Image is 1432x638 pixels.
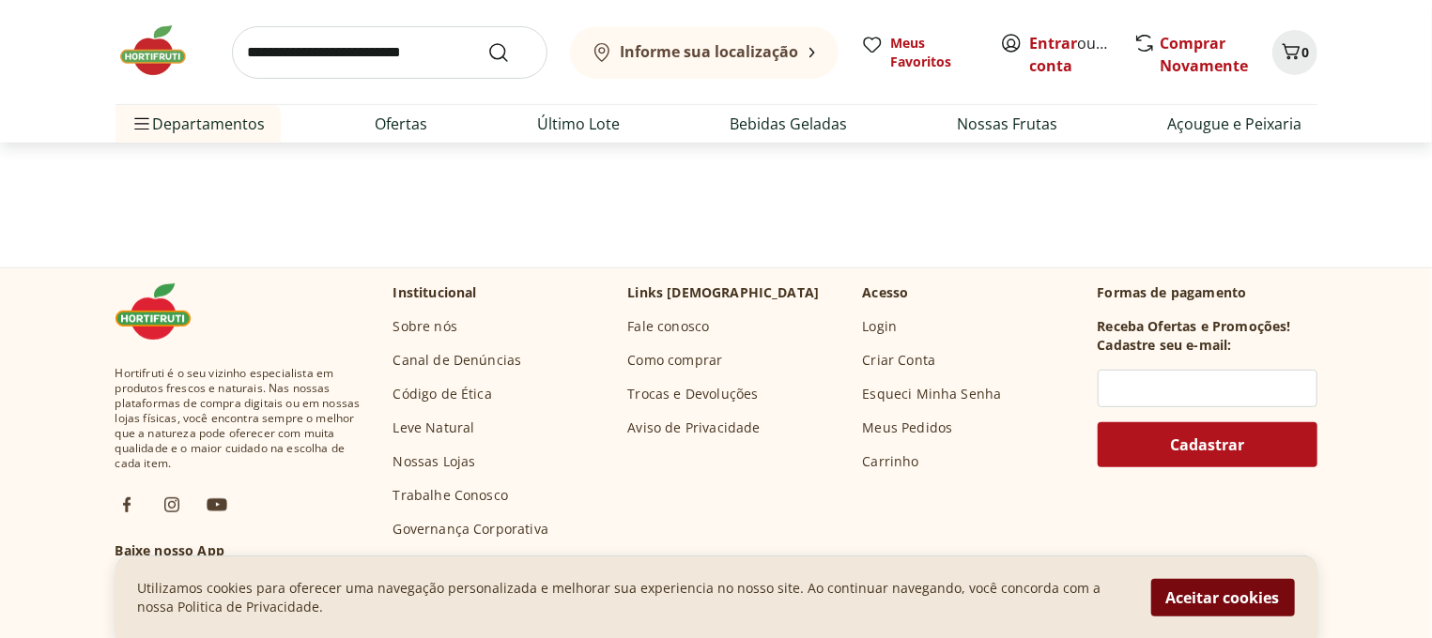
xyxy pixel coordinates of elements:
a: Criar Conta [863,351,936,370]
a: Trocas e Devoluções [628,385,759,403]
img: fb [115,494,138,516]
img: ytb [206,494,228,516]
span: Departamentos [131,101,266,146]
span: Hortifruti é o seu vizinho especialista em produtos frescos e naturais. Nas nossas plataformas de... [115,366,363,471]
p: Links [DEMOGRAPHIC_DATA] [628,283,820,302]
h3: Cadastre seu e-mail: [1098,336,1232,355]
a: Último Lote [538,113,621,135]
a: Açougue e Peixaria [1168,113,1302,135]
button: Submit Search [487,41,532,64]
span: ou [1030,32,1114,77]
a: Meus Favoritos [861,34,978,71]
a: Carrinho [863,452,919,471]
a: Esqueci Minha Senha [863,385,1002,403]
a: Meus Pedidos [863,418,953,437]
a: Bebidas Geladas [731,113,848,135]
a: Nossas Lojas [393,452,476,471]
p: Institucional [393,283,477,302]
p: Acesso [863,283,909,302]
button: Menu [131,101,153,146]
a: Como comprar [628,351,723,370]
img: Hortifruti [115,283,209,340]
p: Utilizamos cookies para oferecer uma navegação personalizada e melhorar sua experiencia no nosso ... [138,578,1129,615]
span: Cadastrar [1170,437,1244,452]
a: Código de Ética [393,385,492,403]
button: Cadastrar [1098,422,1317,467]
p: Formas de pagamento [1098,283,1317,302]
span: 0 [1302,43,1310,61]
span: Meus Favoritos [891,34,978,71]
a: Comprar Novamente [1161,33,1249,76]
h3: Baixe nosso App [115,541,363,560]
a: Ofertas [376,113,428,135]
a: Entrar [1030,33,1078,53]
a: Criar conta [1030,33,1133,76]
a: Canal de Denúncias [393,351,522,370]
h3: Receba Ofertas e Promoções! [1098,317,1291,336]
a: Aviso de Privacidade [628,418,761,437]
a: Login [863,317,898,336]
button: Aceitar cookies [1151,578,1295,615]
a: Fale conosco [628,317,710,336]
button: Carrinho [1272,30,1317,75]
img: ig [161,494,183,516]
a: Trabalhe Conosco [393,486,509,505]
b: Informe sua localização [621,41,799,62]
a: Nossas Frutas [958,113,1058,135]
a: Sobre nós [393,317,457,336]
img: Hortifruti [115,23,209,79]
button: Informe sua localização [570,26,839,79]
a: Leve Natural [393,418,475,437]
input: search [232,26,547,79]
a: Governança Corporativa [393,520,549,539]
